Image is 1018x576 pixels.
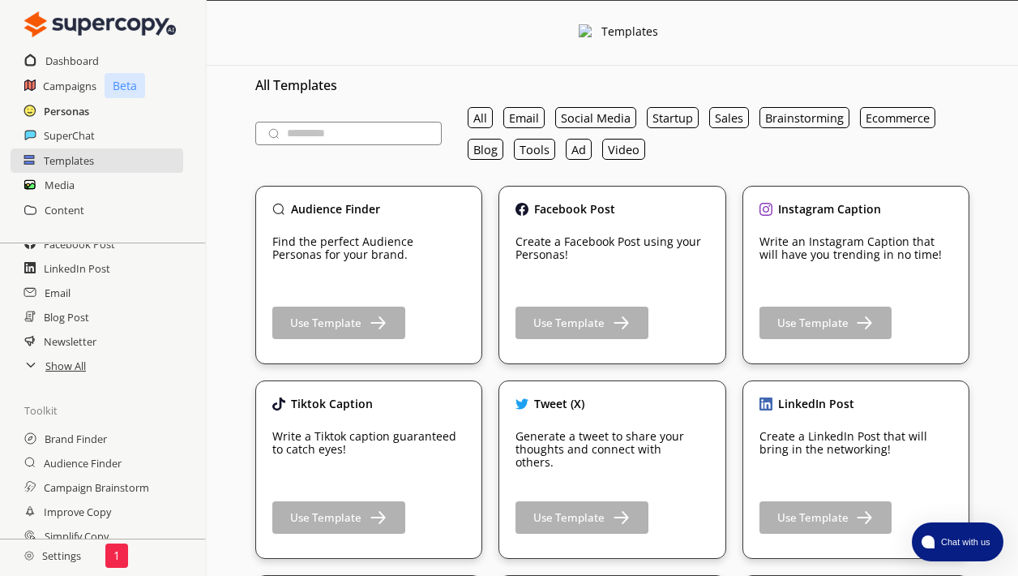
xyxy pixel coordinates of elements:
[44,475,149,500] a: Campaign Brainstorm
[272,307,405,339] button: Use Template
[912,522,1003,561] button: atlas-launcher
[44,500,111,524] a: Improve Copy
[43,74,96,98] a: Campaigns
[45,427,107,451] a: Brand Finder
[777,316,849,330] b: Use Template
[647,107,699,128] button: Startup
[468,139,503,160] button: Blog
[24,551,34,561] img: Close
[272,501,405,534] button: Use Template
[579,24,593,39] img: Close
[44,451,122,475] a: Audience Finder
[534,396,584,411] b: Tweet (X)
[468,107,493,128] button: All
[515,398,528,411] img: Close
[566,139,592,160] button: Ad
[602,139,645,160] button: Video
[44,329,96,354] a: Newsletter
[533,510,605,525] b: Use Template
[272,398,285,411] img: Close
[503,107,545,128] button: Email
[777,510,849,525] b: Use Template
[291,201,380,217] b: Audience Finder
[759,107,849,128] button: Brainstorming
[44,99,89,123] a: Personas
[45,281,71,305] a: Email
[272,430,459,456] p: Write a Tiktok caption guaranteed to catch eyes!
[709,107,749,128] button: Sales
[44,305,89,329] a: Blog Post
[860,107,935,128] button: Ecommerce
[515,430,702,469] p: Generate a tweet to share your thoughts and connect with others.
[759,307,892,339] button: Use Template
[601,25,658,41] div: Templates
[515,203,528,216] img: Close
[759,235,946,261] p: Write an Instagram Caption that will have you trending in no time!
[44,256,110,281] a: LinkedIn Post
[515,307,648,339] button: Use Template
[45,354,86,378] a: Show All
[555,107,636,128] button: Social Media
[45,198,84,222] a: Content
[515,235,702,261] p: Create a Facebook Post using your Personas!
[759,501,892,534] button: Use Template
[778,201,881,217] b: Instagram Caption
[105,73,145,98] p: Beta
[759,430,946,456] p: Create a LinkedIn Post that will bring in the networking!
[291,396,373,411] b: Tiktok Caption
[759,398,772,411] img: Close
[272,203,285,216] img: Close
[45,524,109,548] a: Simplify Copy
[45,173,75,197] a: Media
[113,549,120,562] p: 1
[44,232,115,256] a: Facebook Post
[24,8,176,41] img: Close
[778,396,854,411] b: LinkedIn Post
[759,203,772,216] img: Close
[272,235,459,261] p: Find the perfect Audience Personas for your brand.
[534,201,615,217] b: Facebook Post
[255,73,969,97] h3: All Templates
[45,49,99,73] a: Dashboard
[935,535,994,548] span: Chat with us
[533,316,605,330] b: Use Template
[290,510,361,525] b: Use Template
[290,316,361,330] b: Use Template
[515,501,648,534] button: Use Template
[514,139,555,160] button: Tools
[44,123,95,148] a: SuperChat
[44,148,94,173] a: Templates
